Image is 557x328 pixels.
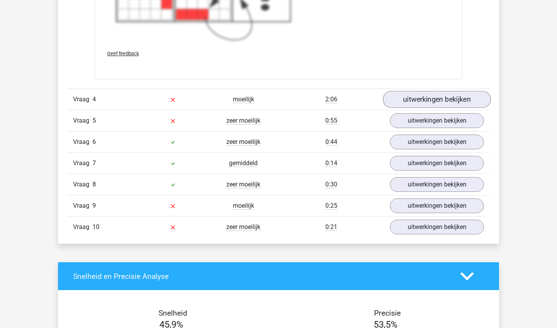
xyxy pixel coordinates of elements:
span: moeilijk [233,96,254,103]
a: uitwerkingen bekijken [390,177,484,192]
span: moeilijk [233,202,254,210]
span: zeer moeilijk [226,223,260,231]
span: Vraag [73,137,92,147]
span: gemiddeld [229,159,258,167]
span: 9 [92,202,96,209]
span: 0:44 [325,138,337,146]
span: 6 [92,138,96,145]
span: Vraag [73,222,92,232]
a: uitwerkingen bekijken [383,91,491,108]
a: uitwerkingen bekijken [390,220,484,234]
span: 7 [92,159,96,167]
span: 10 [92,223,99,231]
span: zeer moeilijk [226,181,260,188]
span: zeer moeilijk [226,138,260,146]
a: uitwerkingen bekijken [390,198,484,213]
span: 0:30 [325,181,337,188]
span: Vraag [73,116,92,125]
span: 5 [92,117,96,124]
span: Vraag [73,159,92,168]
span: 0:21 [325,223,337,231]
span: 0:14 [325,159,337,167]
span: Vraag [73,180,92,189]
span: 4 [92,96,96,103]
a: uitwerkingen bekijken [390,113,484,128]
span: zeer moeilijk [226,117,260,125]
a: uitwerkingen bekijken [390,156,484,171]
span: 2:06 [325,96,337,103]
h4: Snelheid [73,309,273,318]
a: uitwerkingen bekijken [390,135,484,149]
span: Geef feedback [107,51,139,56]
span: 0:25 [325,202,337,210]
span: 0:55 [325,117,337,125]
span: Vraag [73,95,92,104]
h4: Snelheid en Precisie Analyse [73,272,449,281]
span: 8 [92,181,96,188]
span: Vraag [73,201,92,210]
h4: Precisie [287,309,487,318]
